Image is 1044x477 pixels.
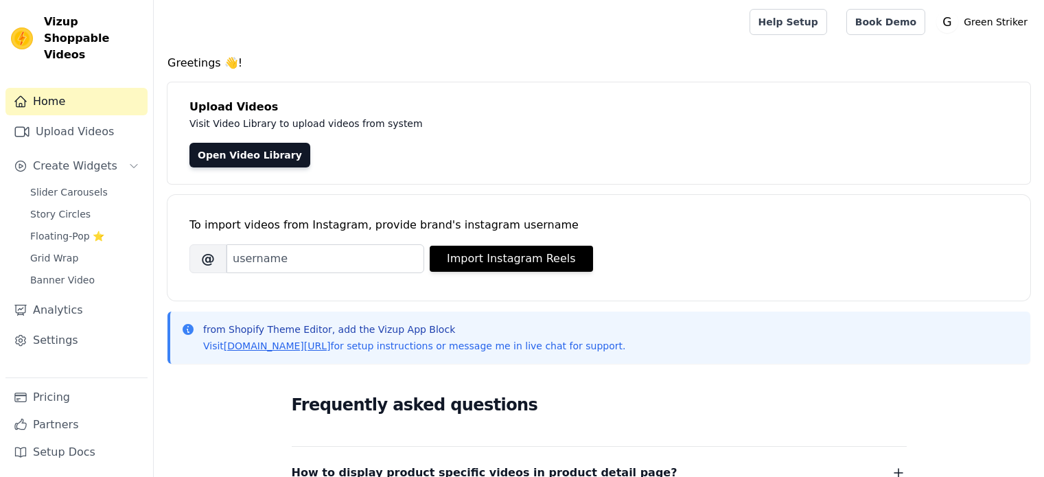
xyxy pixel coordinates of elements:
a: Partners [5,411,148,439]
button: G Green Striker [936,10,1033,34]
a: Story Circles [22,205,148,224]
span: Vizup Shoppable Videos [44,14,142,63]
a: Upload Videos [5,118,148,146]
a: Analytics [5,296,148,324]
span: Banner Video [30,273,95,287]
a: Slider Carousels [22,183,148,202]
p: from Shopify Theme Editor, add the Vizup App Block [203,323,625,336]
a: Floating-Pop ⭐ [22,226,148,246]
a: Help Setup [750,9,827,35]
a: Banner Video [22,270,148,290]
a: Grid Wrap [22,248,148,268]
a: [DOMAIN_NAME][URL] [224,340,331,351]
p: Visit for setup instructions or message me in live chat for support. [203,339,625,353]
span: Slider Carousels [30,185,108,199]
div: To import videos from Instagram, provide brand's instagram username [189,217,1008,233]
a: Open Video Library [189,143,310,167]
a: Pricing [5,384,148,411]
text: G [942,15,951,29]
span: Floating-Pop ⭐ [30,229,104,243]
h2: Frequently asked questions [292,391,907,419]
button: Import Instagram Reels [430,246,593,272]
span: Grid Wrap [30,251,78,265]
a: Setup Docs [5,439,148,466]
img: Vizup [11,27,33,49]
span: @ [189,244,227,273]
span: Create Widgets [33,158,117,174]
a: Home [5,88,148,115]
a: Settings [5,327,148,354]
p: Visit Video Library to upload videos from system [189,115,804,132]
h4: Greetings 👋! [167,55,1030,71]
button: Create Widgets [5,152,148,180]
p: Green Striker [958,10,1033,34]
input: username [227,244,424,273]
span: Story Circles [30,207,91,221]
h4: Upload Videos [189,99,1008,115]
a: Book Demo [846,9,925,35]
